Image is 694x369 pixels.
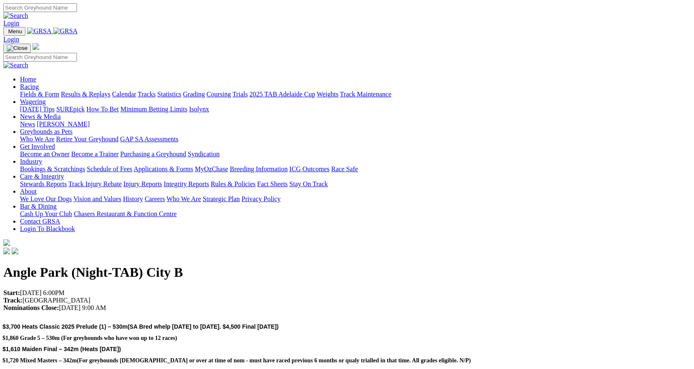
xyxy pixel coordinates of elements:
[32,43,39,50] img: logo-grsa-white.png
[71,150,119,157] a: Become a Trainer
[73,195,121,202] a: Vision and Values
[3,289,20,296] strong: Start:
[167,195,201,202] a: Who We Are
[3,304,59,311] strong: Nominations Close:
[120,135,179,143] a: GAP SA Assessments
[3,3,77,12] input: Search
[68,180,122,187] a: Track Injury Rebate
[37,121,90,128] a: [PERSON_NAME]
[77,357,470,364] span: (For greyhounds [DEMOGRAPHIC_DATA] or over at time of nom - must have raced previous 6 months or ...
[120,150,186,157] a: Purchasing a Greyhound
[211,180,256,187] a: Rules & Policies
[8,28,22,34] span: Menu
[20,106,691,113] div: Wagering
[20,173,64,180] a: Care & Integrity
[331,165,358,172] a: Race Safe
[20,150,691,158] div: Get Involved
[144,195,165,202] a: Careers
[289,165,329,172] a: ICG Outcomes
[20,203,57,210] a: Bar & Dining
[3,239,10,246] img: logo-grsa-white.png
[20,121,35,128] a: News
[20,135,691,143] div: Greyhounds as Pets
[20,121,691,128] div: News & Media
[3,53,77,61] input: Search
[56,135,119,143] a: Retire Your Greyhound
[87,165,132,172] a: Schedule of Fees
[138,91,156,98] a: Tracks
[20,180,691,188] div: Care & Integrity
[2,357,77,364] span: $1,720 Mixed Masters – 342m
[3,289,691,312] p: [DATE] 6:00PM [GEOGRAPHIC_DATA] [DATE] 9:00 AM
[188,150,219,157] a: Syndication
[2,323,127,330] span: $3,700 Heats Classic 2025 Prelude (1) – 530m
[61,91,110,98] a: Results & Replays
[232,91,248,98] a: Trials
[20,165,85,172] a: Bookings & Scratchings
[27,27,52,35] img: GRSA
[2,335,177,341] span: $1,860 Grade 5 – 530m (For greyhounds who have won up to 12 races)
[340,91,391,98] a: Track Maintenance
[317,91,338,98] a: Weights
[164,180,209,187] a: Integrity Reports
[241,195,281,202] a: Privacy Policy
[20,150,70,157] a: Become an Owner
[189,106,209,113] a: Isolynx
[20,158,42,165] a: Industry
[20,83,39,90] a: Racing
[20,195,72,202] a: We Love Our Dogs
[20,210,72,217] a: Cash Up Your Club
[7,45,27,52] img: Close
[3,265,691,280] h1: Angle Park (Night-TAB) City B
[12,248,18,254] img: twitter.svg
[20,76,36,83] a: Home
[20,143,55,150] a: Get Involved
[3,44,31,53] button: Toggle navigation
[87,106,119,113] a: How To Bet
[20,195,691,203] div: About
[20,210,691,218] div: Bar & Dining
[53,27,78,35] img: GRSA
[157,91,182,98] a: Statistics
[20,91,691,98] div: Racing
[123,180,162,187] a: Injury Reports
[20,225,75,232] a: Login To Blackbook
[20,180,67,187] a: Stewards Reports
[56,106,85,113] a: SUREpick
[206,91,231,98] a: Coursing
[20,218,60,225] a: Contact GRSA
[3,297,22,304] strong: Track:
[3,27,25,36] button: Toggle navigation
[3,12,28,20] img: Search
[123,195,143,202] a: History
[3,248,10,254] img: facebook.svg
[3,20,19,27] a: Login
[203,195,240,202] a: Strategic Plan
[20,113,61,120] a: News & Media
[230,165,288,172] a: Breeding Information
[120,106,187,113] a: Minimum Betting Limits
[74,210,177,217] a: Chasers Restaurant & Function Centre
[20,91,59,98] a: Fields & Form
[127,323,279,330] span: (SA Bred whelp [DATE] to [DATE]. $4,500 Final [DATE])
[289,180,328,187] a: Stay On Track
[3,36,19,43] a: Login
[249,91,315,98] a: 2025 TAB Adelaide Cup
[3,61,28,69] img: Search
[195,165,228,172] a: MyOzChase
[20,165,691,173] div: Industry
[20,98,46,105] a: Wagering
[183,91,205,98] a: Grading
[2,346,121,352] span: $1,610 Maiden Final – 342m (Heats [DATE])
[20,128,72,135] a: Greyhounds as Pets
[20,135,55,143] a: Who We Are
[20,188,37,195] a: About
[134,165,193,172] a: Applications & Forms
[257,180,288,187] a: Fact Sheets
[112,91,136,98] a: Calendar
[20,106,55,113] a: [DATE] Tips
